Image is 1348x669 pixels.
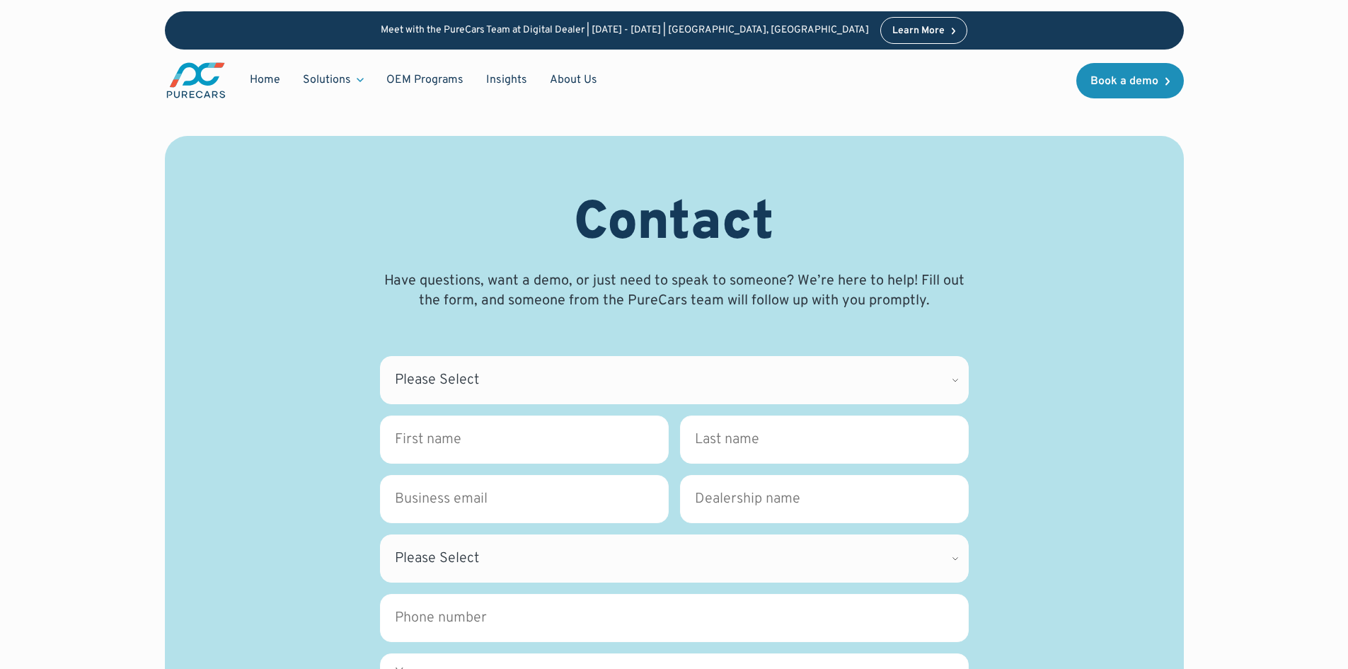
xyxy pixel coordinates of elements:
[574,193,774,257] h1: Contact
[1076,63,1184,98] a: Book a demo
[238,67,292,93] a: Home
[165,61,227,100] img: purecars logo
[475,67,538,93] a: Insights
[1090,76,1158,87] div: Book a demo
[165,61,227,100] a: main
[375,67,475,93] a: OEM Programs
[680,416,969,464] input: Last name
[892,26,945,36] div: Learn More
[680,475,969,523] input: Dealership name
[380,416,669,464] input: First name
[880,17,968,44] a: Learn More
[303,72,351,88] div: Solutions
[292,67,375,93] div: Solutions
[538,67,609,93] a: About Us
[381,25,869,37] p: Meet with the PureCars Team at Digital Dealer | [DATE] - [DATE] | [GEOGRAPHIC_DATA], [GEOGRAPHIC_...
[380,594,969,642] input: Phone number
[380,271,969,311] p: Have questions, want a demo, or just need to speak to someone? We’re here to help! Fill out the f...
[380,475,669,523] input: Business email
